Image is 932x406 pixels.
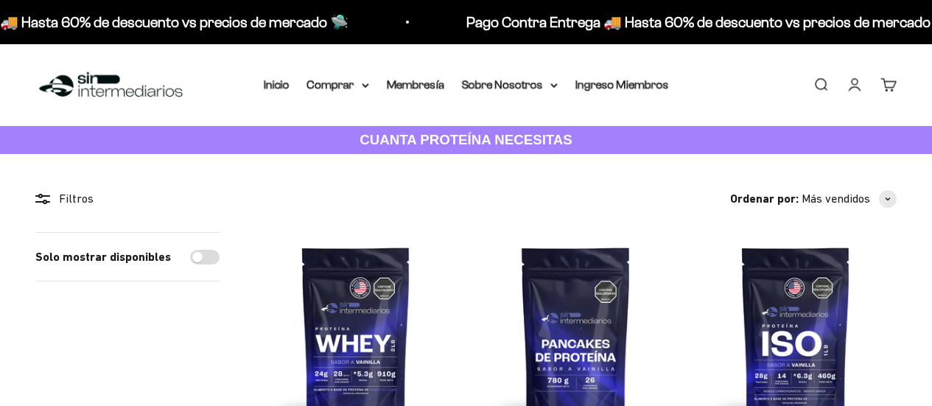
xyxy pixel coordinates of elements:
[802,189,897,209] button: Más vendidos
[730,189,799,209] span: Ordenar por:
[307,75,369,94] summary: Comprar
[462,75,558,94] summary: Sobre Nosotros
[360,132,572,147] strong: CUANTA PROTEÍNA NECESITAS
[35,189,220,209] div: Filtros
[35,248,171,267] label: Solo mostrar disponibles
[575,78,669,91] a: Ingreso Miembros
[802,189,870,209] span: Más vendidos
[264,78,290,91] a: Inicio
[387,78,444,91] a: Membresía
